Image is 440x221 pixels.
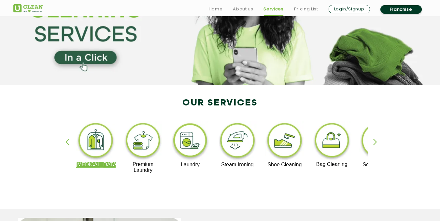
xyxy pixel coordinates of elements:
[265,162,305,168] p: Shoe Cleaning
[123,121,163,161] img: premium_laundry_cleaning_11zon.webp
[359,121,399,162] img: sofa_cleaning_11zon.webp
[263,5,283,13] a: Services
[312,121,352,161] img: bag_cleaning_11zon.webp
[294,5,318,13] a: Pricing List
[209,5,223,13] a: Home
[233,5,253,13] a: About us
[76,162,116,168] p: [MEDICAL_DATA]
[218,162,258,168] p: Steam Ironing
[76,121,116,162] img: dry_cleaning_11zon.webp
[170,162,210,168] p: Laundry
[312,161,352,167] p: Bag Cleaning
[218,121,258,162] img: steam_ironing_11zon.webp
[265,121,305,162] img: shoe_cleaning_11zon.webp
[329,5,370,13] a: Login/Signup
[380,5,422,14] a: Franchise
[123,161,163,173] p: Premium Laundry
[170,121,210,162] img: laundry_cleaning_11zon.webp
[359,162,399,168] p: Sofa Cleaning
[13,4,43,12] img: UClean Laundry and Dry Cleaning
